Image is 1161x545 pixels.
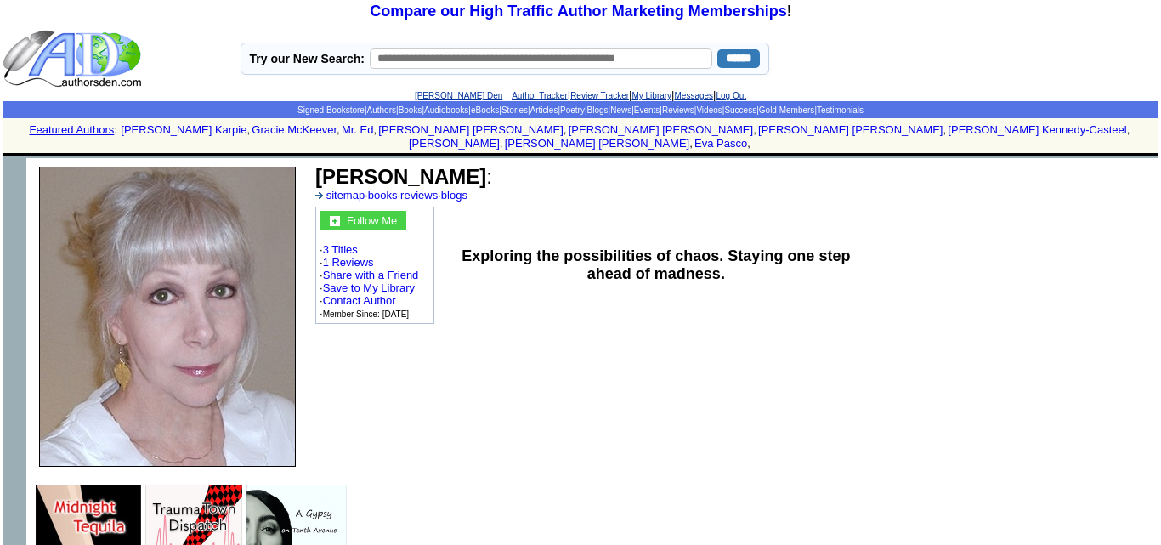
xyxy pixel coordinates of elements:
[634,105,660,115] a: Events
[750,139,752,149] font: i
[347,214,397,227] font: Follow Me
[323,243,358,256] a: 3 Titles
[323,309,410,319] font: Member Since: [DATE]
[560,105,585,115] a: Poetry
[323,269,419,281] a: Share with a Friend
[3,158,26,182] img: shim.gif
[512,91,568,100] a: Author Tracker
[378,123,563,136] a: [PERSON_NAME] [PERSON_NAME]
[370,3,786,20] a: Compare our High Traffic Author Marketing Memberships
[566,126,568,135] font: i
[569,123,753,136] a: [PERSON_NAME] [PERSON_NAME]
[817,105,864,115] a: Testimonials
[370,3,790,20] font: !
[347,213,397,227] a: Follow Me
[415,91,502,100] a: [PERSON_NAME] Den
[502,139,504,149] font: i
[297,105,864,115] span: | | | | | | | | | | | | | | |
[367,105,396,115] a: Authors
[323,294,396,307] a: Contact Author
[368,189,398,202] a: books
[580,153,582,156] img: shim.gif
[330,216,340,226] img: gc.jpg
[121,123,246,136] a: [PERSON_NAME] Karpie
[631,91,671,100] a: My Library
[409,137,500,150] a: [PERSON_NAME]
[326,189,365,202] a: sitemap
[250,52,365,65] label: Try our New Search:
[759,105,815,115] a: Gold Members
[610,105,631,115] a: News
[471,105,499,115] a: eBooks
[724,105,756,115] a: Success
[250,126,252,135] font: i
[400,189,438,202] a: reviews
[570,91,629,100] a: Review Tracker
[1130,126,1131,135] font: i
[693,139,694,149] font: i
[530,105,558,115] a: Articles
[696,105,722,115] a: Videos
[424,105,468,115] a: Audiobooks
[340,126,342,135] font: i
[121,123,1131,150] font: , , , , , , , , , ,
[758,123,943,136] a: [PERSON_NAME] [PERSON_NAME]
[315,189,467,202] font: · · ·
[399,105,422,115] a: Books
[756,126,758,135] font: i
[415,88,746,101] font: | | | |
[39,167,296,467] img: 127148.jpg
[948,123,1126,136] a: [PERSON_NAME] Kennedy-Casteel
[315,165,486,188] b: [PERSON_NAME]
[675,91,714,100] a: Messages
[441,189,467,202] a: blogs
[252,123,337,136] a: Gracie McKeever
[320,211,430,320] font: · · · · · ·
[377,126,378,135] font: i
[315,165,492,188] font: :
[662,105,694,115] a: Reviews
[505,137,689,150] a: [PERSON_NAME] [PERSON_NAME]
[323,281,415,294] a: Save to My Library
[297,105,365,115] a: Signed Bookstore
[716,91,746,100] a: Log Out
[114,123,117,136] font: :
[694,137,747,150] a: Eva Pasco
[587,105,609,115] a: Blogs
[501,105,528,115] a: Stories
[580,156,582,158] img: shim.gif
[3,29,145,88] img: logo_ad.gif
[323,256,374,269] a: 1 Reviews
[342,123,374,136] a: Mr. Ed
[462,247,850,282] b: Exploring the possibilities of chaos. Staying one step ahead of madness.
[315,192,323,199] img: a_336699.gif
[946,126,948,135] font: i
[30,123,115,136] a: Featured Authors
